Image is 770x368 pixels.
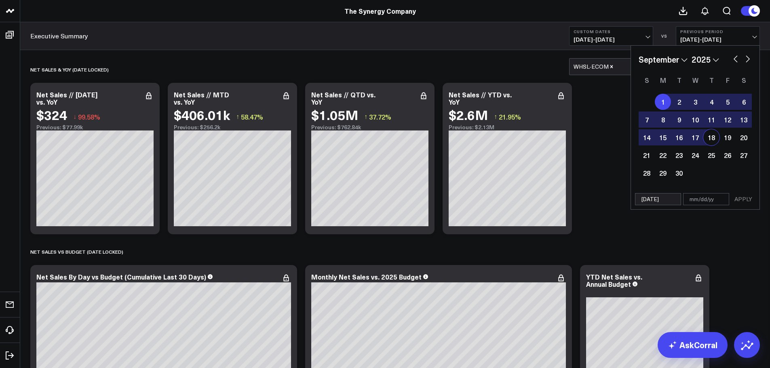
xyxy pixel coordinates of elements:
[655,74,671,86] div: Monday
[36,90,97,106] div: Net Sales // [DATE] vs. YoY
[609,63,614,70] div: Remove WHSL-ECOM
[311,124,428,130] div: Previous: $762.84k
[635,193,681,205] input: mm/dd/yy
[683,193,729,205] input: mm/dd/yy
[36,107,67,122] div: $324
[311,90,376,106] div: Net Sales // QTD vs. YoY
[680,36,755,43] span: [DATE] - [DATE]
[574,36,649,43] span: [DATE] - [DATE]
[676,26,760,46] button: Previous Period[DATE]-[DATE]
[658,332,728,358] a: AskCorral
[174,90,229,106] div: Net Sales // MTD vs. YoY
[574,63,609,70] div: WHSL-ECOM
[236,111,239,122] span: ↑
[241,112,263,121] span: 58.47%
[311,107,358,122] div: $1.05M
[30,60,109,79] div: net sales & yoy (date locked)
[73,111,76,122] span: ↓
[586,272,642,288] div: YTD Net Sales vs. Annual Budget
[736,74,752,86] div: Saturday
[369,112,391,121] span: 37.72%
[657,34,672,38] div: VS
[344,6,416,15] a: The Synergy Company
[719,74,736,86] div: Friday
[494,111,497,122] span: ↑
[78,112,100,121] span: 99.58%
[449,107,488,122] div: $2.6M
[671,74,687,86] div: Tuesday
[174,107,230,122] div: $406.01k
[36,124,154,130] div: Previous: $77.99k
[311,272,422,281] div: Monthly Net Sales vs. 2025 Budget
[680,29,755,34] b: Previous Period
[30,32,88,40] a: Executive Summary
[687,74,703,86] div: Wednesday
[449,124,566,130] div: Previous: $2.13M
[36,272,206,281] div: Net Sales By Day vs Budget (Cumulative Last 30 Days)
[449,90,512,106] div: Net Sales // YTD vs. YoY
[569,26,653,46] button: Custom Dates[DATE]-[DATE]
[703,74,719,86] div: Thursday
[364,111,367,122] span: ↑
[499,112,521,121] span: 21.95%
[731,193,755,205] button: APPLY
[174,124,291,130] div: Previous: $256.2k
[639,74,655,86] div: Sunday
[574,29,649,34] b: Custom Dates
[30,242,123,261] div: NET SALES vs BUDGET (date locked)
